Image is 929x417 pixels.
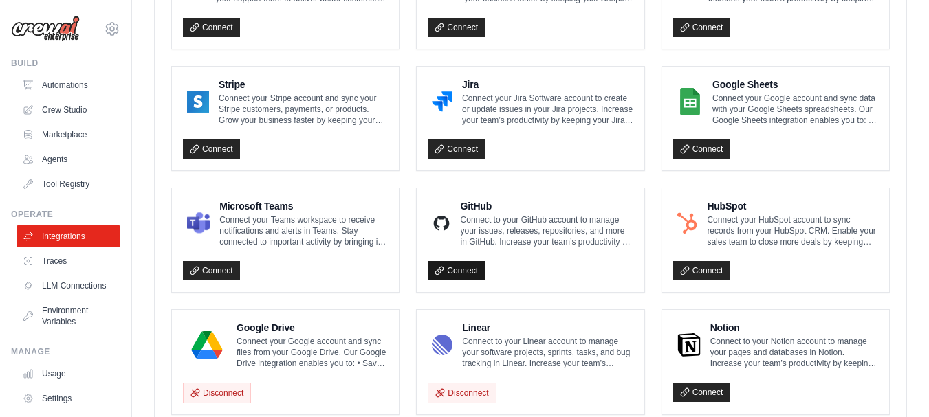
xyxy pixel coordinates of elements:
p: Connect to your GitHub account to manage your issues, releases, repositories, and more in GitHub.... [461,214,633,247]
p: Connect your HubSpot account to sync records from your HubSpot CRM. Enable your sales team to clo... [707,214,878,247]
h4: GitHub [461,199,633,213]
h4: Google Drive [237,321,388,335]
img: GitHub Logo [432,210,450,237]
a: Connect [183,139,240,159]
a: Connect [428,139,485,159]
a: Integrations [17,225,120,247]
img: Logo [11,16,80,42]
h4: HubSpot [707,199,878,213]
a: Environment Variables [17,300,120,333]
h4: Google Sheets [712,78,878,91]
a: Connect [183,18,240,37]
a: Traces [17,250,120,272]
h4: Jira [462,78,633,91]
img: Stripe Logo [187,88,209,115]
img: Google Sheets Logo [677,88,703,115]
img: Notion Logo [677,331,701,359]
h4: Microsoft Teams [219,199,388,213]
a: Connect [673,18,730,37]
img: HubSpot Logo [677,210,698,237]
a: Connect [183,261,240,280]
button: Disconnect [428,383,496,403]
iframe: Chat Widget [860,351,929,417]
a: Crew Studio [17,99,120,121]
p: Connect your Google account and sync data with your Google Sheets spreadsheets. Our Google Sheets... [712,93,878,126]
a: LLM Connections [17,275,120,297]
div: Build [11,58,120,69]
img: Linear Logo [432,331,452,359]
div: Manage [11,346,120,357]
a: Marketplace [17,124,120,146]
img: Jira Logo [432,88,452,115]
a: Agents [17,148,120,170]
p: Connect your Teams workspace to receive notifications and alerts in Teams. Stay connected to impo... [219,214,388,247]
p: Connect your Google account and sync files from your Google Drive. Our Google Drive integration e... [237,336,388,369]
a: Connect [428,18,485,37]
img: Google Drive Logo [187,331,227,359]
h4: Stripe [219,78,388,91]
a: Settings [17,387,120,409]
a: Automations [17,74,120,96]
p: Connect your Jira Software account to create or update issues in your Jira projects. Increase you... [462,93,633,126]
p: Connect to your Notion account to manage your pages and databases in Notion. Increase your team’s... [710,336,878,369]
a: Connect [673,261,730,280]
p: Connect to your Linear account to manage your software projects, sprints, tasks, and bug tracking... [462,336,633,369]
div: Operate [11,209,120,220]
a: Connect [673,383,730,402]
a: Tool Registry [17,173,120,195]
a: Connect [673,139,730,159]
h4: Notion [710,321,878,335]
h4: Linear [462,321,633,335]
img: Microsoft Teams Logo [187,210,210,237]
a: Connect [428,261,485,280]
button: Disconnect [183,383,251,403]
a: Usage [17,363,120,385]
p: Connect your Stripe account and sync your Stripe customers, payments, or products. Grow your busi... [219,93,388,126]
